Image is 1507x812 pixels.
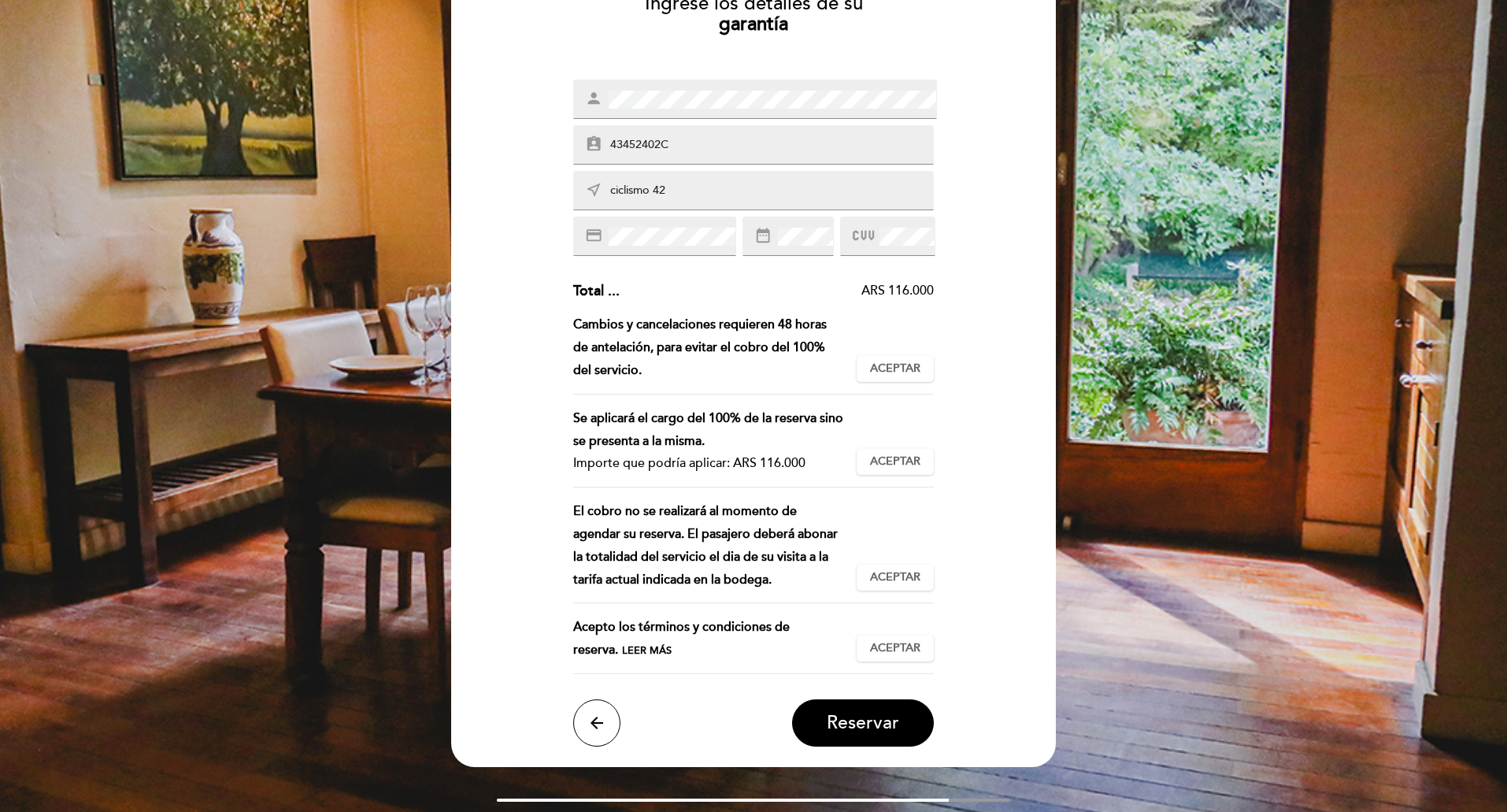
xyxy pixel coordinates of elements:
button: Aceptar [857,635,934,662]
div: ARS 116.000 [620,282,935,300]
div: Acepto los términos y condiciones de reserva. [573,616,857,662]
i: near_me [585,181,602,198]
button: Aceptar [857,448,934,475]
button: arrow_back [573,699,620,747]
button: Aceptar [857,564,934,591]
span: Aceptar [870,640,920,657]
span: Aceptar [870,454,920,470]
i: person [585,90,602,107]
div: El cobro no se realizará al momento de agendar su reserva. El pasajero deberá abonar la totalidad... [573,500,857,591]
span: Reservar [827,712,899,734]
i: date_range [754,227,772,244]
div: Se aplicará el cargo del 100% de la reserva sino se presenta a la misma. [573,407,845,453]
span: Leer más [622,644,672,657]
input: Dirección [609,182,936,200]
div: Importe que podría aplicar: ARS 116.000 [573,452,845,475]
input: Documento de identidad o Número de Pasaporte [609,136,936,154]
button: Aceptar [857,355,934,382]
b: garantía [719,13,788,35]
span: Total ... [573,282,620,299]
div: Cambios y cancelaciones requieren 48 horas de antelación, para evitar el cobro del 100% del servi... [573,313,857,381]
i: assignment_ind [585,135,602,153]
span: Aceptar [870,569,920,586]
i: credit_card [585,227,602,244]
button: Reservar [792,699,934,747]
i: arrow_back [587,714,606,732]
span: Aceptar [870,361,920,377]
